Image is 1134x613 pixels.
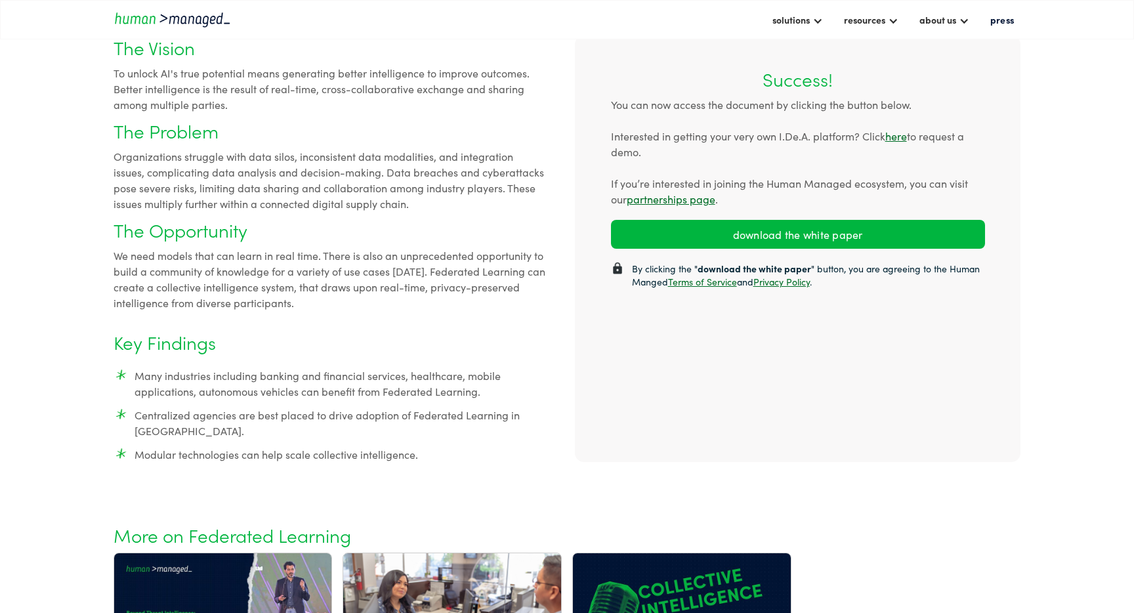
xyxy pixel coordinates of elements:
[611,220,985,249] a: download the white paper
[753,275,810,288] a: Privacy Policy
[885,129,907,143] a: here
[844,12,885,28] div: resources
[632,262,985,288] div: By clicking the " " button, you are agreeing to the Human Manged and .
[984,9,1020,31] a: press
[135,446,418,462] div: Modular technologies can help scale collective intelligence.
[766,9,829,31] div: solutions
[135,407,546,438] div: Centralized agencies are best placed to drive adoption of Federated Learning in [GEOGRAPHIC_DATA].
[114,65,546,112] p: To unlock AI's true potential means generating better intelligence to improve outcomes. Better in...
[919,12,956,28] div: about us
[913,9,976,31] div: about us
[114,331,216,354] p: Key Findings
[114,219,247,242] p: The Opportunity
[114,247,546,310] p: We need models that can learn in real time. There is also an unprecedented opportunity to build a...
[772,12,810,28] div: solutions
[627,192,715,206] a: partnerships page
[698,262,811,275] strong: download the white paper
[114,120,219,142] p: The Problem
[114,148,546,211] p: Organizations struggle with data silos, inconsistent data modalities, and integration issues, com...
[135,368,546,399] div: Many industries including banking and financial services, healthcare, mobile applications, autono...
[611,96,985,207] div: You can now access the document by clicking the button below. Interested in getting your very own...
[598,54,998,302] div: Insights-FederatedLearning success
[114,11,232,28] a: home
[837,9,905,31] div: resources
[114,37,195,59] p: The Vision
[114,524,351,547] p: More on Federated Learning
[668,275,737,288] a: Terms of Service
[763,68,833,91] h3: Success!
